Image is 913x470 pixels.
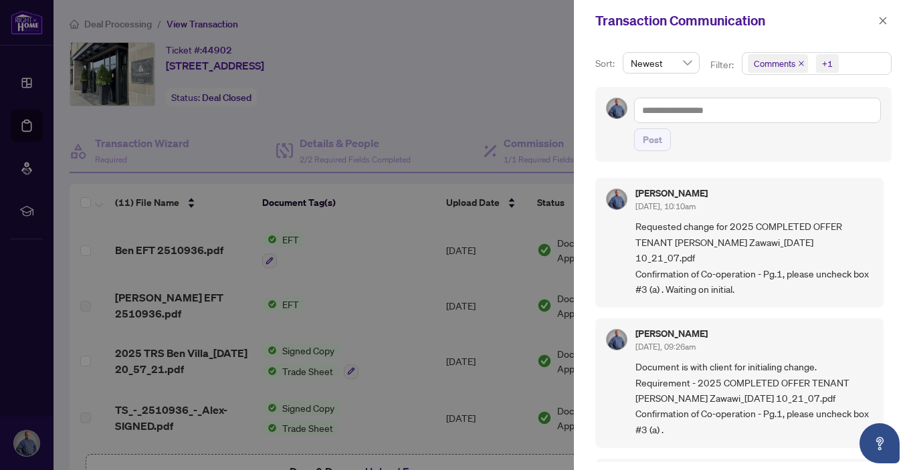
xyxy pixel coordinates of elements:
[798,60,805,67] span: close
[748,54,808,73] span: Comments
[754,57,795,70] span: Comments
[607,330,627,350] img: Profile Icon
[859,423,900,463] button: Open asap
[635,219,873,297] span: Requested change for 2025 COMPLETED OFFER TENANT [PERSON_NAME] Zawawi_[DATE] 10_21_07.pdf Confirm...
[635,359,873,437] span: Document is with client for initialing change. Requirement - 2025 COMPLETED OFFER TENANT [PERSON_...
[607,98,627,118] img: Profile Icon
[631,53,692,73] span: Newest
[635,329,708,338] h5: [PERSON_NAME]
[635,201,696,211] span: [DATE], 10:10am
[878,16,888,25] span: close
[710,57,736,72] p: Filter:
[595,56,617,71] p: Sort:
[635,342,696,352] span: [DATE], 09:26am
[595,11,874,31] div: Transaction Communication
[822,57,833,70] div: +1
[634,128,671,151] button: Post
[635,189,708,198] h5: [PERSON_NAME]
[607,189,627,209] img: Profile Icon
